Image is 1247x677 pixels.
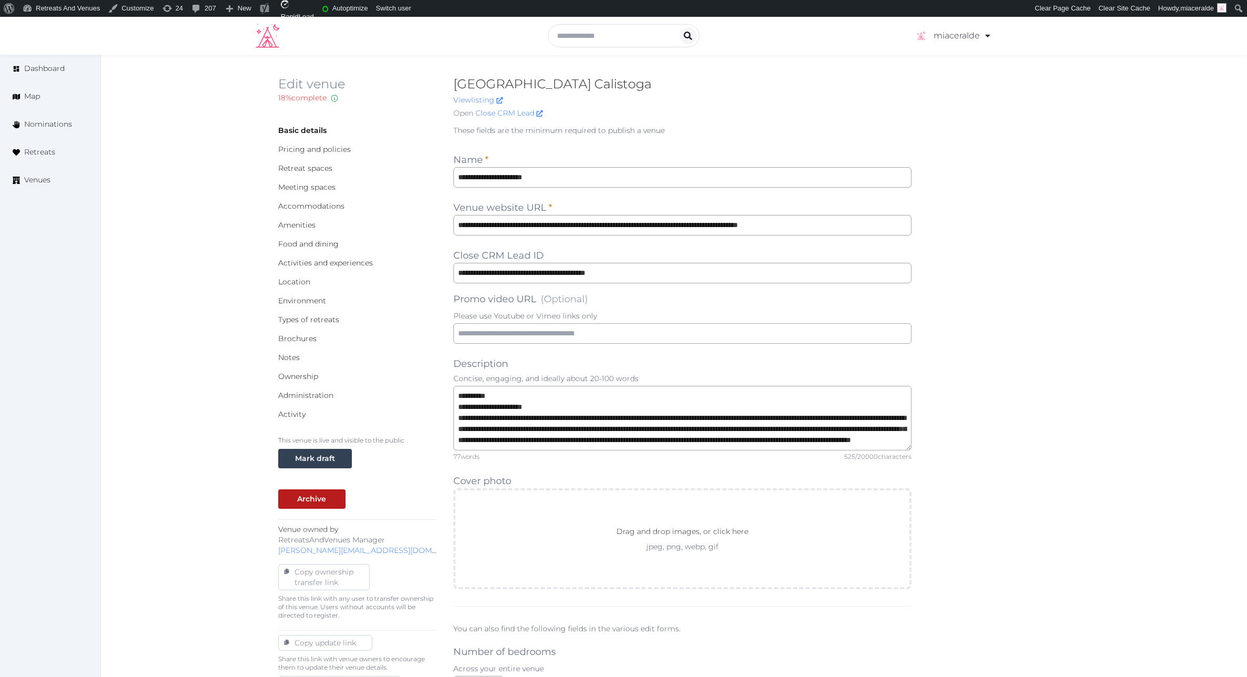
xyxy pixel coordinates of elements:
[278,182,336,192] a: Meeting spaces
[1180,4,1214,12] span: miaceralde
[915,21,992,50] a: miaceralde
[295,453,335,464] div: Mark draft
[453,292,588,306] label: Promo video URL
[453,311,912,321] p: Please use Youtube or Vimeo links only
[290,638,360,648] div: Copy update link
[24,63,65,74] span: Dashboard
[475,108,543,119] a: Close CRM Lead
[278,353,300,362] a: Notes
[844,453,911,461] div: 525 / 20000 characters
[278,126,327,135] a: Basic details
[453,623,912,634] p: You can also find the following fields in the various edit forms.
[278,391,333,400] a: Administration
[453,152,489,167] label: Name
[278,635,372,651] button: Copy update link
[541,293,588,305] span: (Optional)
[278,546,473,555] a: [PERSON_NAME][EMAIL_ADDRESS][DOMAIN_NAME]
[597,541,767,552] p: jpeg, png, webp, gif
[278,535,385,545] span: RetreatsAndVenues Manager
[278,489,346,509] button: Archive
[453,248,544,263] label: Close CRM Lead ID
[453,108,473,119] span: Open
[278,334,317,343] a: Brochures
[24,175,50,186] span: Venues
[278,220,316,230] a: Amenities
[278,76,437,93] h2: Edit venue
[453,644,556,659] label: Number of bedrooms
[297,494,326,505] div: Archive
[278,258,373,268] a: Activities and experiences
[453,453,480,461] div: 77 words
[278,449,352,468] button: Mark draft
[453,125,912,136] p: These fields are the minimum required to publish a venue
[1035,4,1091,12] span: Clear Page Cache
[453,474,511,488] label: Cover photo
[453,663,912,674] p: Across your entire venue
[278,201,344,211] a: Accommodations
[278,277,310,286] a: Location
[290,567,358,588] div: Copy ownership transfer link
[278,239,339,249] a: Food and dining
[278,655,437,672] p: Share this link with venue owners to encourage them to update their venue details.
[278,436,437,445] p: This venue is live and visible to the public
[278,163,332,173] a: Retreat spaces
[278,296,326,305] a: Environment
[453,95,503,105] a: Viewlisting
[24,147,55,158] span: Retreats
[453,200,552,215] label: Venue website URL
[1099,4,1150,12] span: Clear Site Cache
[453,373,912,384] p: Concise, engaging, and ideally about 20-100 words
[608,526,757,541] p: Drag and drop images, or click here
[278,409,306,419] a: Activity
[278,145,351,154] a: Pricing and policies
[278,564,370,590] button: Copy ownershiptransfer link
[278,372,318,381] a: Ownership
[278,315,339,324] a: Types of retreats
[24,91,40,102] span: Map
[278,93,327,102] span: 18 % complete
[24,119,72,130] span: Nominations
[278,524,437,556] p: Venue owned by
[453,76,912,93] h2: [GEOGRAPHIC_DATA] Calistoga
[453,356,508,371] label: Description
[278,594,437,620] p: Share this link with any user to transfer ownership of this venue. Users without accounts will be...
